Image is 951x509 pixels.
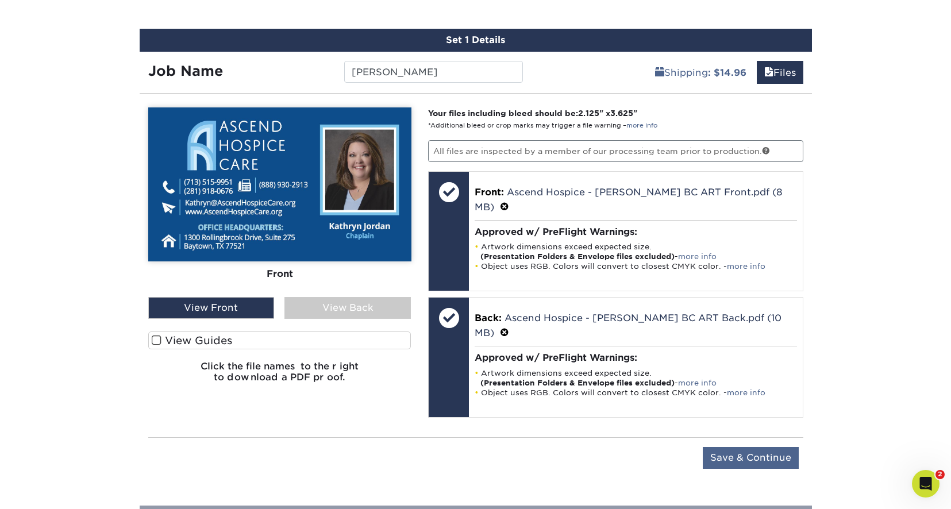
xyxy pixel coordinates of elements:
[284,297,411,319] div: View Back
[475,313,502,323] span: Back:
[428,109,637,118] strong: Your files including bleed should be: " x "
[727,388,765,397] a: more info
[475,352,797,363] h4: Approved w/ PreFlight Warnings:
[148,261,411,287] div: Front
[678,252,717,261] a: more info
[475,368,797,388] li: Artwork dimensions exceed expected size. -
[475,388,797,398] li: Object uses RGB. Colors will convert to closest CMYK color. -
[475,242,797,261] li: Artwork dimensions exceed expected size. -
[648,61,754,84] a: Shipping: $14.96
[475,313,781,338] a: Ascend Hospice - [PERSON_NAME] BC ART Back.pdf (10 MB)
[480,252,675,261] strong: (Presentation Folders & Envelope files excluded)
[148,63,223,79] strong: Job Name
[578,109,599,118] span: 2.125
[912,470,940,498] iframe: Intercom live chat
[757,61,803,84] a: Files
[148,331,411,349] label: View Guides
[428,140,803,162] p: All files are inspected by a member of our processing team prior to production.
[148,361,411,392] h6: Click the file names to the right to download a PDF proof.
[708,67,746,78] b: : $14.96
[475,226,797,237] h4: Approved w/ PreFlight Warnings:
[475,187,783,213] a: Ascend Hospice - [PERSON_NAME] BC ART Front.pdf (8 MB)
[626,122,657,129] a: more info
[727,262,765,271] a: more info
[703,447,799,469] input: Save & Continue
[935,470,945,479] span: 2
[140,29,812,52] div: Set 1 Details
[678,379,717,387] a: more info
[475,187,504,198] span: Front:
[764,67,773,78] span: files
[610,109,633,118] span: 3.625
[475,261,797,271] li: Object uses RGB. Colors will convert to closest CMYK color. -
[480,379,675,387] strong: (Presentation Folders & Envelope files excluded)
[428,122,657,129] small: *Additional bleed or crop marks may trigger a file warning –
[344,61,523,83] input: Enter a job name
[148,297,275,319] div: View Front
[655,67,664,78] span: shipping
